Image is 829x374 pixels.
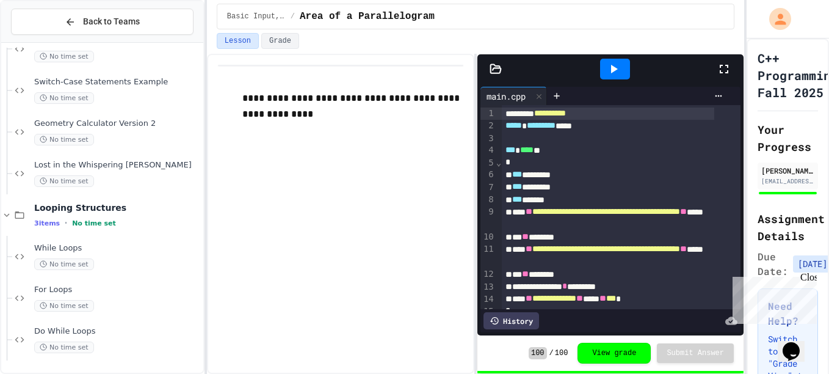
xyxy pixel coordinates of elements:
div: 13 [480,281,496,293]
div: 12 [480,268,496,280]
div: 6 [480,169,496,181]
div: main.cpp [480,87,547,105]
div: [EMAIL_ADDRESS][PERSON_NAME][DOMAIN_NAME] [761,177,814,186]
div: 14 [480,293,496,306]
div: 4 [480,144,496,156]
span: Fold line [496,158,502,167]
div: 7 [480,182,496,194]
span: No time set [34,258,94,270]
span: Back to Teams [83,15,140,28]
span: For Loops [34,285,201,295]
span: 3 items [34,219,60,227]
iframe: chat widget [728,272,817,324]
h2: Assignment Details [758,210,818,244]
div: 9 [480,206,496,231]
button: Grade [261,33,299,49]
div: 1 [480,108,496,120]
span: / [291,12,295,21]
button: Lesson [217,33,259,49]
span: Do While Loops [34,326,201,337]
div: 5 [480,157,496,169]
div: 3 [480,133,496,145]
span: No time set [34,300,94,312]
span: No time set [34,175,94,187]
button: Submit Answer [657,343,734,363]
span: 100 [529,347,547,359]
span: No time set [34,51,94,62]
span: 100 [555,348,568,358]
h2: Your Progress [758,121,818,155]
div: 15 [480,306,496,318]
div: 10 [480,231,496,243]
span: / [549,348,554,358]
button: View grade [577,343,651,364]
span: No time set [34,92,94,104]
div: History [483,312,539,329]
div: 11 [480,243,496,268]
span: Basic Input, Output, and Formulas [227,12,286,21]
div: 8 [480,194,496,206]
div: My Account [756,5,794,33]
span: Submit Answer [667,348,724,358]
span: No time set [34,342,94,353]
iframe: chat widget [778,325,817,362]
div: Chat with us now!Close [5,5,84,78]
span: Due Date: [758,249,788,279]
span: Area of a Parallelogram [300,9,435,24]
button: Back to Teams [11,9,194,35]
span: Lost in the Whispering [PERSON_NAME] [34,160,201,170]
span: • [65,218,67,228]
div: [PERSON_NAME] [761,165,814,176]
div: main.cpp [480,90,532,103]
span: Looping Structures [34,202,201,213]
span: No time set [72,219,116,227]
span: Switch-Case Statements Example [34,77,201,87]
span: Geometry Calculator Version 2 [34,119,201,129]
span: While Loops [34,243,201,254]
div: 2 [480,120,496,132]
span: No time set [34,134,94,145]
